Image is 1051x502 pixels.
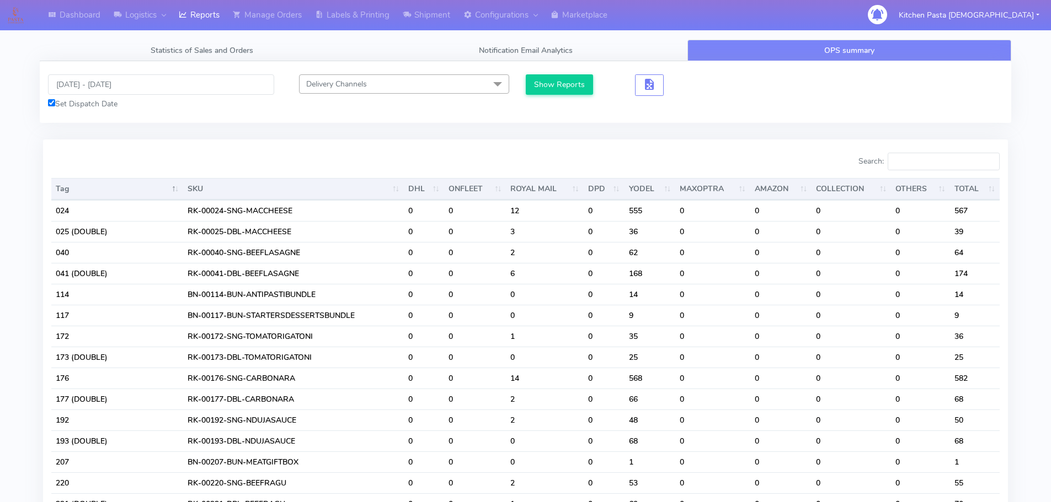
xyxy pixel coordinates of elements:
[404,263,444,284] td: 0
[404,430,444,451] td: 0
[675,305,750,326] td: 0
[444,242,506,263] td: 0
[812,388,891,409] td: 0
[750,284,812,305] td: 0
[506,472,583,493] td: 2
[51,347,183,368] td: 173 (DOUBLE)
[51,263,183,284] td: 041 (DOUBLE)
[950,305,1000,326] td: 9
[404,284,444,305] td: 0
[40,40,1011,61] ul: Tabs
[950,347,1000,368] td: 25
[183,409,404,430] td: RK-00192-SNG-NDUJASAUCE
[506,368,583,388] td: 14
[506,326,583,347] td: 1
[675,263,750,284] td: 0
[404,200,444,221] td: 0
[625,451,676,472] td: 1
[950,430,1000,451] td: 68
[506,451,583,472] td: 0
[812,221,891,242] td: 0
[858,153,1000,170] label: Search:
[625,284,676,305] td: 14
[812,347,891,368] td: 0
[51,242,183,263] td: 040
[625,388,676,409] td: 66
[891,430,949,451] td: 0
[584,284,625,305] td: 0
[584,200,625,221] td: 0
[750,430,812,451] td: 0
[891,242,949,263] td: 0
[584,409,625,430] td: 0
[404,305,444,326] td: 0
[891,472,949,493] td: 0
[890,4,1048,26] button: Kitchen Pasta [DEMOGRAPHIC_DATA]
[526,74,594,95] button: Show Reports
[183,430,404,451] td: RK-00193-DBL-NDUJASAUCE
[950,472,1000,493] td: 55
[444,451,506,472] td: 0
[151,45,253,56] span: Statistics of Sales and Orders
[750,368,812,388] td: 0
[675,430,750,451] td: 0
[891,326,949,347] td: 0
[584,326,625,347] td: 0
[444,178,506,200] th: ONFLEET : activate to sort column ascending
[891,388,949,409] td: 0
[675,326,750,347] td: 0
[625,472,676,493] td: 53
[584,388,625,409] td: 0
[51,178,183,200] th: Tag: activate to sort column descending
[675,368,750,388] td: 0
[675,200,750,221] td: 0
[675,284,750,305] td: 0
[812,178,891,200] th: COLLECTION : activate to sort column ascending
[506,305,583,326] td: 0
[444,472,506,493] td: 0
[625,326,676,347] td: 35
[625,305,676,326] td: 9
[750,451,812,472] td: 0
[675,472,750,493] td: 0
[506,221,583,242] td: 3
[675,221,750,242] td: 0
[950,326,1000,347] td: 36
[625,178,676,200] th: YODEL : activate to sort column ascending
[950,178,1000,200] th: TOTAL : activate to sort column ascending
[950,284,1000,305] td: 14
[183,263,404,284] td: RK-00041-DBL-BEEFLASAGNE
[750,221,812,242] td: 0
[51,388,183,409] td: 177 (DOUBLE)
[584,221,625,242] td: 0
[51,451,183,472] td: 207
[812,242,891,263] td: 0
[306,79,367,89] span: Delivery Channels
[183,451,404,472] td: BN-00207-BUN-MEATGIFTBOX
[950,242,1000,263] td: 64
[51,472,183,493] td: 220
[48,98,274,110] div: Set Dispatch Date
[51,221,183,242] td: 025 (DOUBLE)
[891,347,949,368] td: 0
[51,409,183,430] td: 192
[675,178,750,200] th: MAXOPTRA : activate to sort column ascending
[750,472,812,493] td: 0
[750,200,812,221] td: 0
[183,472,404,493] td: RK-00220-SNG-BEEFRAGU
[404,326,444,347] td: 0
[950,409,1000,430] td: 50
[51,368,183,388] td: 176
[891,451,949,472] td: 0
[51,305,183,326] td: 117
[891,284,949,305] td: 0
[404,409,444,430] td: 0
[950,368,1000,388] td: 582
[584,263,625,284] td: 0
[891,178,949,200] th: OTHERS : activate to sort column ascending
[888,153,1000,170] input: Search:
[404,221,444,242] td: 0
[584,451,625,472] td: 0
[48,74,274,95] input: Pick the Daterange
[444,430,506,451] td: 0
